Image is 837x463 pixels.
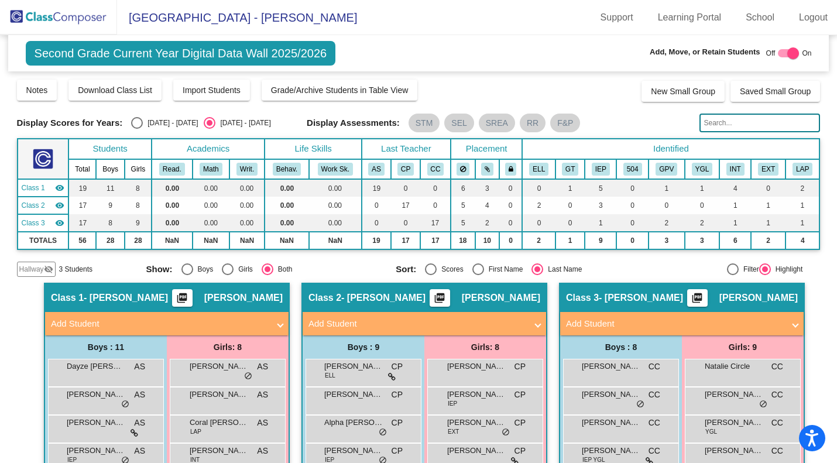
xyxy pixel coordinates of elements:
td: 0.00 [229,197,265,214]
td: 0.00 [229,214,265,232]
td: 6 [451,179,475,197]
td: 1 [649,179,684,197]
span: AS [134,361,145,373]
td: 3 [585,197,616,214]
span: Class 3 [566,292,599,304]
button: AS [368,163,385,176]
span: Grade/Archive Students in Table View [271,85,409,95]
span: [PERSON_NAME] [705,389,763,400]
a: Logout [790,8,837,27]
th: Total [68,159,96,179]
th: Extrovert [751,159,785,179]
div: Boys : 8 [560,335,682,359]
span: - [PERSON_NAME] [599,292,683,304]
td: TOTALS [18,232,69,249]
span: Notes [26,85,48,95]
th: Christy Cooper [420,159,450,179]
span: AS [257,417,268,429]
td: 9 [125,214,152,232]
th: 504 Plan [616,159,649,179]
td: 1 [751,197,785,214]
span: CP [392,445,403,457]
span: Download Class List [78,85,152,95]
button: CP [397,163,414,176]
button: Writ. [236,163,258,176]
span: [PERSON_NAME] [PERSON_NAME] [582,361,640,372]
span: YGL [705,427,717,436]
button: Print Students Details [430,289,450,307]
td: 0.00 [265,197,308,214]
th: Boys [96,159,125,179]
mat-icon: visibility_off [44,265,53,274]
div: Filter [739,264,759,275]
td: 0 [499,232,523,249]
td: 2 [685,214,720,232]
td: 0 [616,197,649,214]
button: EXT [758,163,778,176]
div: Scores [437,264,463,275]
span: [PERSON_NAME] [324,445,383,457]
span: CC [649,445,660,457]
span: CP [514,445,526,457]
td: 0 [616,214,649,232]
mat-chip: SREA [479,114,515,132]
th: Keep with teacher [499,159,523,179]
td: 17 [391,232,421,249]
td: 0 [522,214,555,232]
span: Second Grade Current Year Digital Data Wall 2025/2026 [26,41,336,66]
span: [PERSON_NAME] [190,389,248,400]
span: Dayze [PERSON_NAME] [67,361,125,372]
mat-expansion-panel-header: Add Student [560,312,804,335]
span: [GEOGRAPHIC_DATA] - [PERSON_NAME] [117,8,357,27]
th: Students [68,139,151,159]
span: Natalie Circle [705,361,763,372]
td: 9 [96,197,125,214]
span: - [PERSON_NAME] [341,292,426,304]
span: [PERSON_NAME] [462,292,540,304]
button: ELL [529,163,548,176]
td: 0.00 [152,197,193,214]
span: [PERSON_NAME] [447,417,506,428]
span: [PERSON_NAME] [705,445,763,457]
td: 8 [125,197,152,214]
span: Show: [146,264,173,275]
div: Boys [193,264,214,275]
span: Import Students [183,85,241,95]
span: CP [514,389,526,401]
td: 0 [499,214,523,232]
td: NaN [265,232,308,249]
span: do_not_disturb_alt [121,400,129,409]
td: Christel Pitner - Pitner [18,197,69,214]
td: 0 [555,197,585,214]
td: NaN [229,232,265,249]
span: CP [514,417,526,429]
a: Support [591,8,643,27]
td: 0 [499,197,523,214]
td: 0 [685,197,720,214]
td: NaN [152,232,193,249]
td: 0 [420,179,450,197]
mat-expansion-panel-header: Add Student [303,312,546,335]
td: 9 [585,232,616,249]
td: 0.00 [309,179,362,197]
td: 2 [522,197,555,214]
span: Display Assessments: [307,118,400,128]
button: Download Class List [68,80,162,101]
span: Saved Small Group [740,87,811,96]
th: Introvert [719,159,751,179]
span: [PERSON_NAME] [67,417,125,428]
th: LAP [785,159,819,179]
td: 5 [451,214,475,232]
td: 1 [555,232,585,249]
div: Boys : 11 [45,335,167,359]
span: CP [392,361,403,373]
td: 2 [785,179,819,197]
th: Last Teacher [362,139,451,159]
td: NaN [309,232,362,249]
span: IEP [448,399,457,408]
a: School [736,8,784,27]
td: 1 [585,214,616,232]
button: Print Students Details [687,289,708,307]
td: 17 [68,197,96,214]
td: 0.00 [265,214,308,232]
